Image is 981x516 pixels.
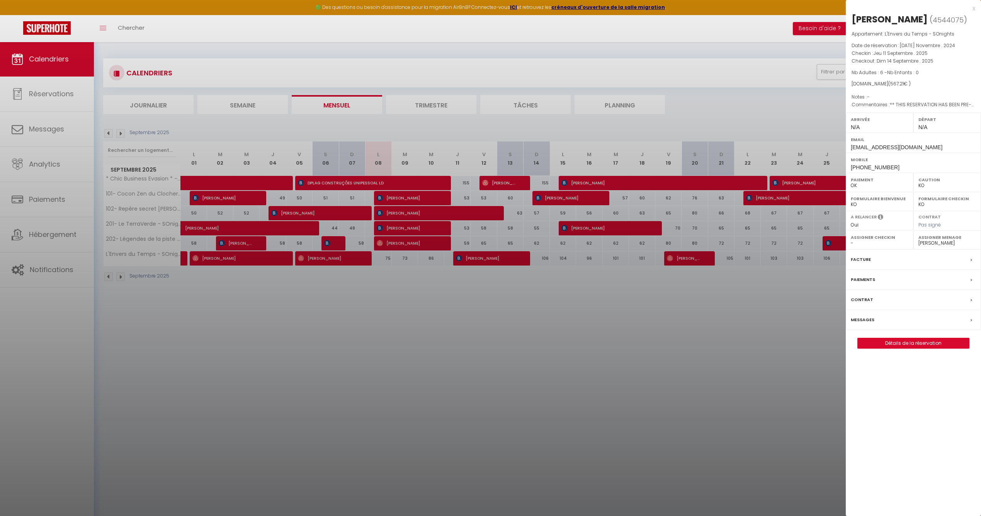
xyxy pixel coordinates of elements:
[852,101,975,109] p: Commentaires :
[885,31,954,37] span: L'Envers du Temps - SOnights
[851,255,871,264] label: Facture
[867,94,870,100] span: -
[918,195,976,203] label: Formulaire Checkin
[851,195,908,203] label: Formulaire Bienvenue
[918,176,976,184] label: Caution
[918,221,941,228] span: Pas signé
[852,42,975,49] p: Date de réservation :
[930,14,967,25] span: ( )
[888,80,911,87] span: ( € )
[852,93,975,101] p: Notes :
[899,42,955,49] span: [DATE] Novembre . 2024
[852,49,975,57] p: Checkin :
[877,58,933,64] span: Dim 14 Septembre . 2025
[852,80,975,88] div: [DOMAIN_NAME]
[918,124,927,130] span: N/A
[851,296,873,304] label: Contrat
[851,116,908,123] label: Arrivée
[852,57,975,65] p: Checkout :
[890,80,904,87] span: 567.21
[851,276,875,284] label: Paiements
[852,69,919,76] span: Nb Adultes : 6 -
[887,69,919,76] span: Nb Enfants : 0
[851,214,877,220] label: A relancer
[851,156,976,163] label: Mobile
[846,4,975,13] div: x
[918,116,976,123] label: Départ
[6,3,29,26] button: Ouvrir le widget de chat LiveChat
[851,233,908,241] label: Assigner Checkin
[852,30,975,38] p: Appartement :
[851,136,976,143] label: Email
[918,214,941,219] label: Contrat
[878,214,883,222] i: Sélectionner OUI si vous souhaiter envoyer les séquences de messages post-checkout
[918,233,976,241] label: Assigner Menage
[851,316,874,324] label: Messages
[851,176,908,184] label: Paiement
[851,124,860,130] span: N/A
[851,164,899,170] span: [PHONE_NUMBER]
[858,338,969,348] a: Détails de la réservation
[933,15,964,25] span: 4544075
[851,144,942,150] span: [EMAIL_ADDRESS][DOMAIN_NAME]
[873,50,928,56] span: Jeu 11 Septembre . 2025
[852,13,928,26] div: [PERSON_NAME]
